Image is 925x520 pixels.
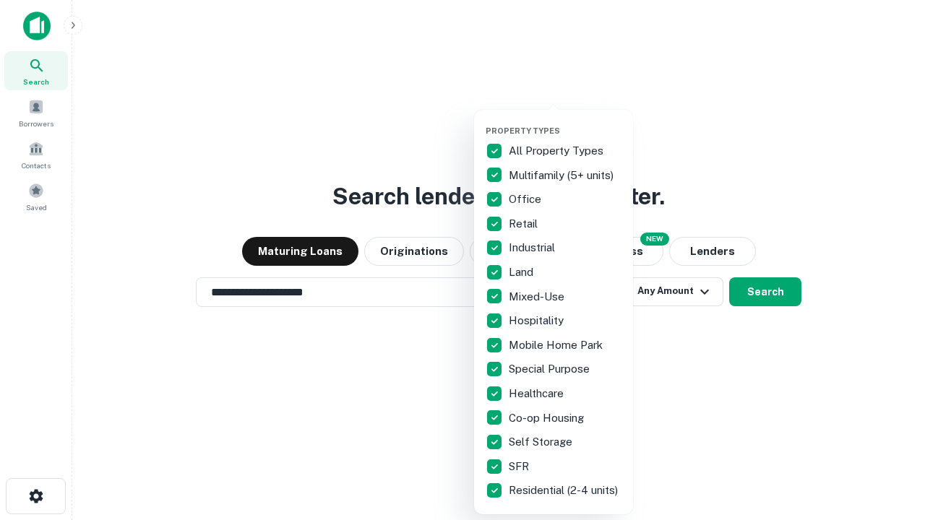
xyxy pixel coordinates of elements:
p: Special Purpose [509,360,593,378]
p: Co-op Housing [509,409,587,427]
p: Office [509,191,544,208]
p: All Property Types [509,142,606,160]
iframe: Chat Widget [853,404,925,474]
p: Residential (2-4 units) [509,482,621,499]
p: Land [509,264,536,281]
p: Mobile Home Park [509,337,606,354]
p: Mixed-Use [509,288,567,305]
p: Multifamily (5+ units) [509,167,616,184]
p: SFR [509,458,532,475]
span: Property Types [486,126,560,135]
p: Retail [509,215,541,233]
p: Self Storage [509,433,575,451]
p: Industrial [509,239,558,256]
p: Hospitality [509,312,567,329]
p: Healthcare [509,385,567,402]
